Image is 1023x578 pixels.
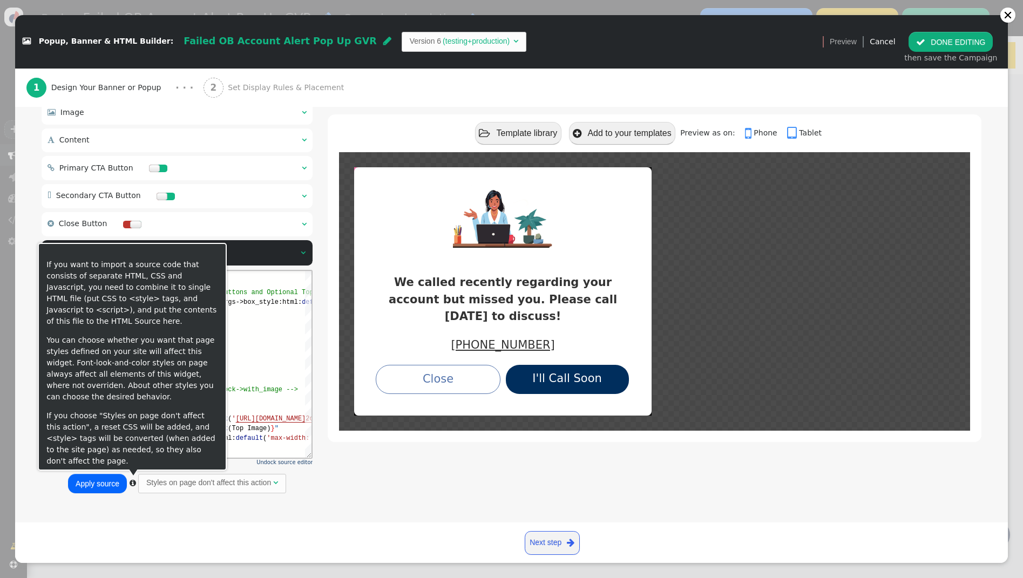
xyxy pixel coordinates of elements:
[193,164,220,171] span: default
[26,76,104,84] span: width: 510.171875px;
[49,144,61,152] span: src
[46,335,219,403] p: You can choose whether you want that page styles defined on your site will affect this widget. Fo...
[46,410,219,467] p: If you choose "Styles on page don't affect this action", a reset CSS will be added, and <style> t...
[787,128,822,137] a: Tablet
[376,337,629,354] p: [PHONE_NUMBER]
[830,32,857,51] a: Preview
[104,164,193,171] span: args->image_style:html:
[302,164,307,172] span: 
[567,536,574,549] span: 
[204,69,368,107] a: 2 Set Display Rules & Placement
[48,136,55,144] span: 
[909,32,993,51] button: DONE EDITING
[532,372,602,385] font: I'll Call Soon
[48,164,55,172] span: 
[479,128,490,139] span: 
[51,82,166,93] span: Design Your Banner or Popup
[42,134,45,142] span: <
[210,82,216,93] b: 2
[410,36,441,47] td: Version 6
[178,28,259,35] span: args->box_style:html:
[150,125,154,132] span: }
[48,220,54,227] span: 
[56,191,141,200] span: Secondary CTA Button
[26,28,30,35] span: <
[146,477,271,488] div: Styles on page don't affect this action
[69,28,119,35] span: "$responsive"
[573,128,581,139] span: 
[475,122,561,144] button: Template library
[525,531,580,555] a: Next step
[184,36,376,46] span: Failed OB Account Alert Pop Up GVR
[423,372,453,385] font: Close
[745,128,785,137] a: Phone
[259,28,286,35] span: default
[301,249,306,256] span: 
[77,154,158,161] span: args->image_alt:html:
[26,96,30,103] span: '
[30,96,33,103] span: )
[158,144,185,152] span: default
[904,52,997,64] div: then save the Campaign
[61,154,65,161] span: =
[680,128,742,137] span: Preview as on:
[376,365,500,394] a: Close
[916,38,925,46] span: 
[506,365,629,394] a: I'll Call Soon
[45,28,65,35] span: class
[449,178,557,253] img: Top Image
[42,96,45,103] span: >
[33,18,37,25] span: }
[88,164,92,171] span: =
[185,154,228,161] span: (Top Image)
[26,173,77,181] span: height: auto;
[33,115,228,123] span: <!-- Optional Top Image: toggled by block->with_im
[26,47,100,55] span: border-radius: 8px;
[30,18,33,25] span: )
[48,108,56,116] span: 
[513,37,518,45] span: 
[123,28,162,35] span: data-style
[228,115,255,123] span: age -->
[77,144,158,152] span: args->image_url:html:
[26,57,84,64] span: margin: 0 auto;
[59,164,133,172] span: Primary CTA Button
[302,136,307,144] span: 
[302,192,307,200] span: 
[224,164,294,171] span: 'max-width: 200px;
[158,154,185,161] span: default
[185,144,189,152] span: (
[870,37,895,46] a: Cancel
[38,96,42,103] span: "
[26,8,111,16] span: background-size: auto;
[441,36,511,47] td: (testing+production)
[193,144,263,152] span: [URL][DOMAIN_NAME]
[69,144,76,152] span: ${
[42,125,112,132] span: block->with_image:
[38,18,42,25] span: "
[273,479,278,486] span: 
[45,134,57,142] span: img
[48,192,51,199] span:  
[143,125,146,132] span: 1
[228,82,348,93] span: Set Display Rules & Placement
[49,164,88,171] span: data-style
[39,37,174,46] span: Popup, Banner & HTML Builder:
[65,144,69,152] span: "
[33,125,41,132] span: ${
[240,18,310,25] span: onal Top Image -->
[61,144,65,152] span: =
[42,18,45,25] span: >
[389,276,617,323] font: We called recently regarding your account but missed you. Please call [DATE] to discuss!
[787,126,799,141] span: 
[130,479,136,487] span: 
[33,82,40,93] b: 1
[228,154,232,161] span: }
[33,96,37,103] span: }
[256,459,313,465] a: Undock source editor
[745,126,754,141] span: 
[49,154,61,161] span: alt
[166,28,170,35] span: "
[232,154,236,161] span: "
